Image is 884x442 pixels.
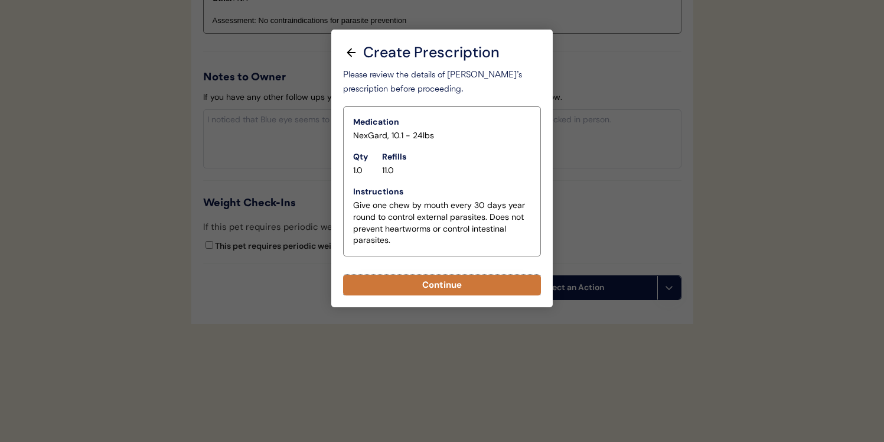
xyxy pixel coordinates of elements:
[353,130,434,142] div: NexGard, 10.1 - 24lbs
[353,186,403,198] div: Instructions
[363,41,541,64] div: Create Prescription
[343,275,541,295] button: Continue
[353,151,368,163] div: Qty
[353,116,399,128] div: Medication
[353,165,363,177] div: 1.0
[382,165,394,177] div: 11.0
[343,69,541,97] div: Please review the details of [PERSON_NAME]’s prescription before proceeding.
[353,200,531,246] div: Give one chew by mouth every 30 days year round to control external parasites. Does not prevent h...
[382,151,406,163] div: Refills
